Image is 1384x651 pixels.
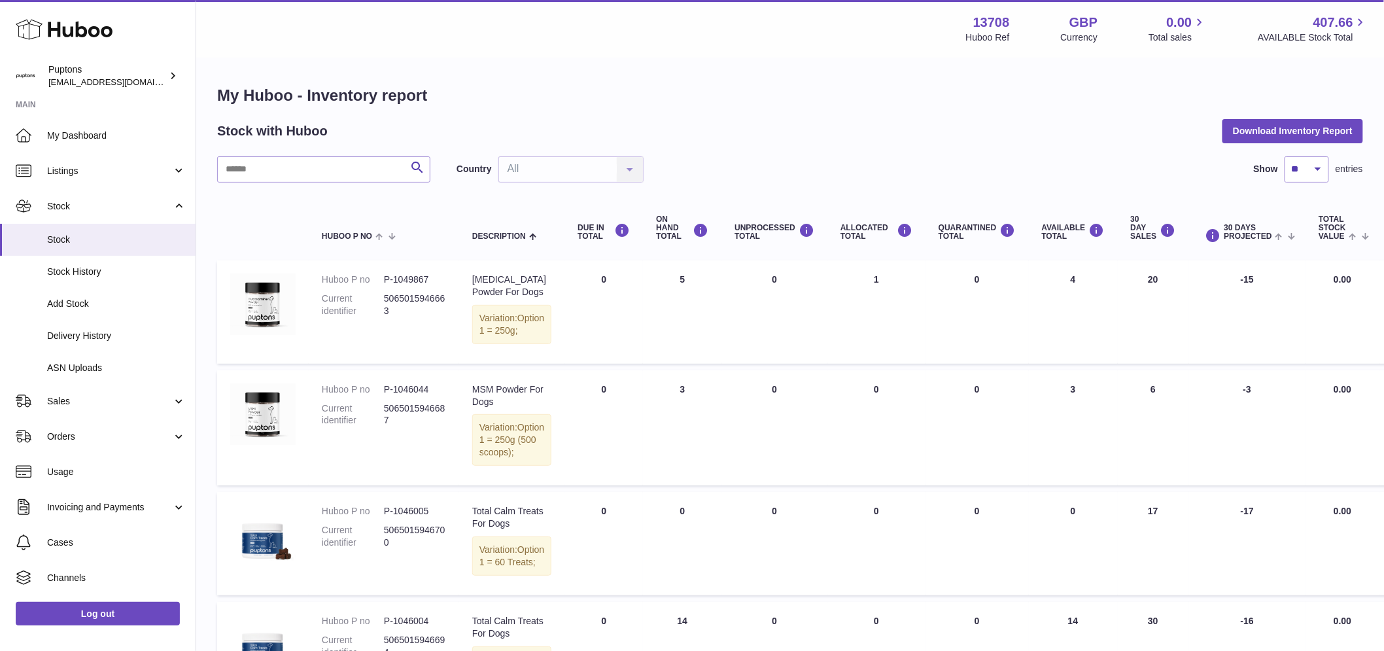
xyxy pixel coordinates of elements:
[1167,14,1192,31] span: 0.00
[1258,14,1368,44] a: 407.66 AVAILABLE Stock Total
[472,414,551,466] div: Variation:
[1319,215,1346,241] span: Total stock value
[47,501,172,514] span: Invoicing and Payments
[973,14,1010,31] strong: 13708
[322,292,384,317] dt: Current identifier
[827,370,926,485] td: 0
[578,223,630,241] div: DUE IN TOTAL
[472,383,551,408] div: MSM Powder For Dogs
[721,260,827,364] td: 0
[1029,260,1118,364] td: 4
[472,232,526,241] span: Description
[217,122,328,140] h2: Stock with Huboo
[47,266,186,278] span: Stock History
[322,273,384,286] dt: Huboo P no
[472,505,551,530] div: Total Calm Treats For Dogs
[384,615,446,627] dd: P-1046004
[827,492,926,595] td: 0
[322,615,384,627] dt: Huboo P no
[656,215,708,241] div: ON HAND Total
[472,537,551,576] div: Variation:
[1029,370,1118,485] td: 3
[230,505,296,571] img: product image
[975,506,980,516] span: 0
[1131,215,1176,241] div: 30 DAY SALES
[47,362,186,374] span: ASN Uploads
[230,383,296,445] img: product image
[1149,31,1207,44] span: Total sales
[322,383,384,396] dt: Huboo P no
[47,330,186,342] span: Delivery History
[1189,260,1306,364] td: -15
[643,370,721,485] td: 3
[840,223,912,241] div: ALLOCATED Total
[1042,223,1105,241] div: AVAILABLE Total
[939,223,1016,241] div: QUARANTINED Total
[479,544,544,567] span: Option 1 = 60 Treats;
[384,402,446,427] dd: 5065015946687
[472,305,551,344] div: Variation:
[1118,370,1189,485] td: 6
[217,85,1363,106] h1: My Huboo - Inventory report
[1334,506,1351,516] span: 0.00
[322,505,384,518] dt: Huboo P no
[1222,119,1363,143] button: Download Inventory Report
[479,313,544,336] span: Option 1 = 250g;
[479,422,544,457] span: Option 1 = 250g (500 scoops);
[384,505,446,518] dd: P-1046005
[1254,163,1278,175] label: Show
[384,292,446,317] dd: 5065015946663
[721,492,827,595] td: 0
[1029,492,1118,595] td: 0
[1224,224,1272,241] span: 30 DAYS PROJECTED
[643,260,721,364] td: 5
[48,63,166,88] div: Puptons
[1061,31,1098,44] div: Currency
[322,402,384,427] dt: Current identifier
[322,232,372,241] span: Huboo P no
[643,492,721,595] td: 0
[975,274,980,285] span: 0
[384,273,446,286] dd: P-1049867
[47,130,186,142] span: My Dashboard
[47,395,172,408] span: Sales
[975,616,980,626] span: 0
[1258,31,1368,44] span: AVAILABLE Stock Total
[1149,14,1207,44] a: 0.00 Total sales
[975,384,980,395] span: 0
[384,524,446,549] dd: 5065015946700
[1118,492,1189,595] td: 17
[16,66,35,86] img: hello@puptons.com
[230,273,296,335] img: product image
[457,163,492,175] label: Country
[48,77,192,87] span: [EMAIL_ADDRESS][DOMAIN_NAME]
[322,524,384,549] dt: Current identifier
[1118,260,1189,364] td: 20
[564,260,643,364] td: 0
[1334,616,1351,626] span: 0.00
[384,383,446,396] dd: P-1046044
[564,492,643,595] td: 0
[47,234,186,246] span: Stock
[16,602,180,625] a: Log out
[735,223,814,241] div: UNPROCESSED Total
[1189,492,1306,595] td: -17
[966,31,1010,44] div: Huboo Ref
[47,200,172,213] span: Stock
[1313,14,1353,31] span: 407.66
[1334,384,1351,395] span: 0.00
[47,165,172,177] span: Listings
[1334,274,1351,285] span: 0.00
[564,370,643,485] td: 0
[472,615,551,640] div: Total Calm Treats For Dogs
[47,537,186,549] span: Cases
[1069,14,1098,31] strong: GBP
[47,431,172,443] span: Orders
[1336,163,1363,175] span: entries
[472,273,551,298] div: [MEDICAL_DATA] Powder For Dogs
[47,298,186,310] span: Add Stock
[721,370,827,485] td: 0
[827,260,926,364] td: 1
[47,466,186,478] span: Usage
[1189,370,1306,485] td: -3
